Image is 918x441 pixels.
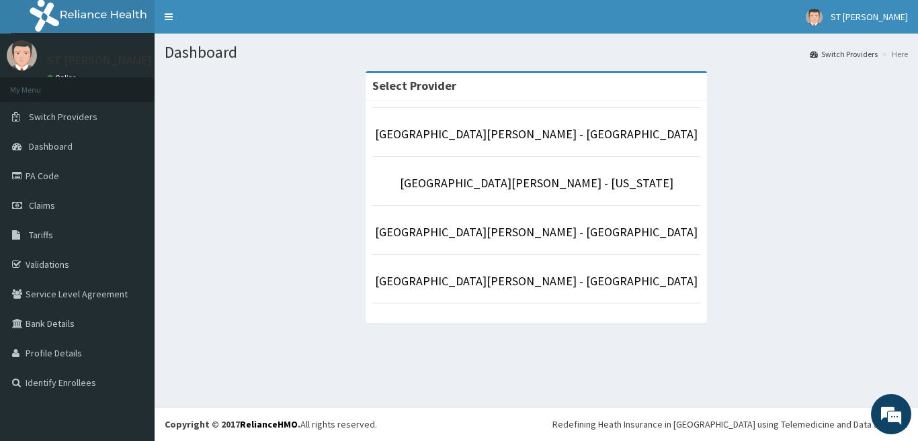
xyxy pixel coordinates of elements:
span: ST [PERSON_NAME] [831,11,908,23]
span: Tariffs [29,229,53,241]
a: [GEOGRAPHIC_DATA][PERSON_NAME] - [GEOGRAPHIC_DATA] [375,273,698,289]
a: [GEOGRAPHIC_DATA][PERSON_NAME] - [GEOGRAPHIC_DATA] [375,126,698,142]
li: Here [879,48,908,60]
a: Online [47,73,79,83]
img: User Image [806,9,823,26]
strong: Select Provider [372,78,456,93]
img: User Image [7,40,37,70]
span: Dashboard [29,140,73,152]
h1: Dashboard [165,44,908,61]
strong: Copyright © 2017 . [165,418,300,430]
a: Switch Providers [810,48,878,60]
div: Redefining Heath Insurance in [GEOGRAPHIC_DATA] using Telemedicine and Data Science! [552,418,908,431]
p: ST [PERSON_NAME] [47,54,152,66]
span: Switch Providers [29,111,97,123]
a: RelianceHMO [240,418,298,430]
footer: All rights reserved. [155,407,918,441]
span: Claims [29,199,55,211]
a: [GEOGRAPHIC_DATA][PERSON_NAME] - [US_STATE] [400,175,673,191]
a: [GEOGRAPHIC_DATA][PERSON_NAME] - [GEOGRAPHIC_DATA] [375,224,698,240]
